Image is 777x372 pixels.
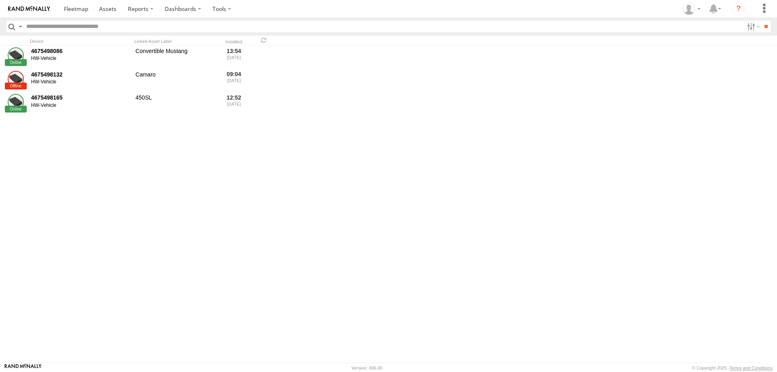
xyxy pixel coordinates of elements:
div: 4675498086 [31,47,130,55]
span: Refresh [259,36,269,44]
div: HW-Vehicle [31,102,130,109]
div: 09:04 [DATE] [219,70,249,91]
i: ? [732,2,745,15]
div: 4675498165 [31,94,130,101]
div: Device [30,38,131,44]
div: Michael Kougras [680,3,703,15]
div: Version: 306.00 [352,366,382,370]
div: Camaro [134,70,215,91]
div: HW-Vehicle [31,79,130,85]
div: 450SL [134,93,215,115]
div: Linked Asset Label [134,38,215,44]
a: Terms and Conditions [730,366,773,370]
a: Visit our Website [4,364,42,372]
div: HW-Vehicle [31,55,130,62]
div: 12:52 [DATE] [219,93,249,115]
div: 13:54 [DATE] [219,46,249,68]
div: Convertible Mustang [134,46,215,68]
label: Search Filter Options [744,21,761,32]
div: Installed [219,40,249,44]
img: rand-logo.svg [8,6,50,12]
div: 4675498132 [31,71,130,78]
div: © Copyright 2025 - [692,366,773,370]
label: Search Query [17,21,23,32]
